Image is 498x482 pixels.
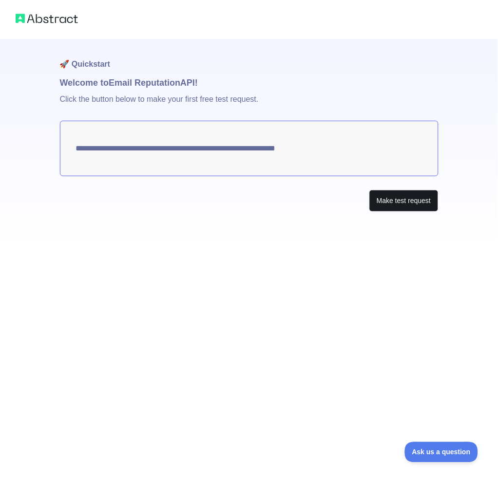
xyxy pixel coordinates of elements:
[60,39,439,76] h1: 🚀 Quickstart
[60,76,439,90] h1: Welcome to Email Reputation API!
[16,12,78,25] img: Abstract logo
[405,442,479,463] iframe: Toggle Customer Support
[60,90,439,121] p: Click the button below to make your first free test request.
[369,190,438,212] button: Make test request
